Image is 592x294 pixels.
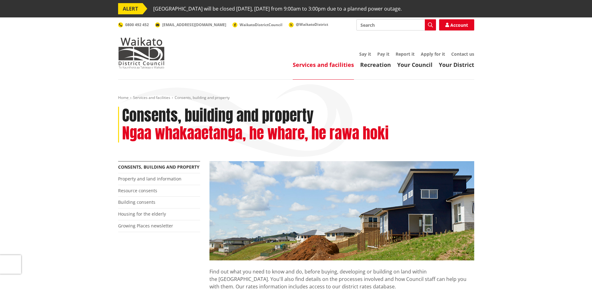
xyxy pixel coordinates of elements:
[118,164,200,170] a: Consents, building and property
[396,51,415,57] a: Report it
[118,22,149,27] a: 0800 492 452
[175,95,230,100] span: Consents, building and property
[439,19,474,30] a: Account
[118,199,155,205] a: Building consents
[122,107,314,125] h1: Consents, building and property
[359,51,371,57] a: Say it
[209,161,474,261] img: Land-and-property-landscape
[125,22,149,27] span: 0800 492 452
[118,3,143,14] span: ALERT
[162,22,226,27] span: [EMAIL_ADDRESS][DOMAIN_NAME]
[153,3,402,14] span: [GEOGRAPHIC_DATA] will be closed [DATE], [DATE] from 9:00am to 3:00pm due to a planned power outage.
[293,61,354,68] a: Services and facilities
[118,176,181,182] a: Property and land information
[360,61,391,68] a: Recreation
[232,22,282,27] a: WaikatoDistrictCouncil
[155,22,226,27] a: [EMAIL_ADDRESS][DOMAIN_NAME]
[356,19,436,30] input: Search input
[118,95,474,100] nav: breadcrumb
[439,61,474,68] a: Your District
[118,223,173,229] a: Growing Places newsletter
[240,22,282,27] span: WaikatoDistrictCouncil
[397,61,433,68] a: Your Council
[421,51,445,57] a: Apply for it
[122,124,389,142] h2: Ngaa whakaaetanga, he whare, he rawa hoki
[118,211,166,217] a: Housing for the elderly
[451,51,474,57] a: Contact us
[377,51,389,57] a: Pay it
[133,95,170,100] a: Services and facilities
[118,37,165,68] img: Waikato District Council - Te Kaunihera aa Takiwaa o Waikato
[118,188,157,194] a: Resource consents
[118,95,129,100] a: Home
[289,22,328,27] a: @WaikatoDistrict
[296,22,328,27] span: @WaikatoDistrict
